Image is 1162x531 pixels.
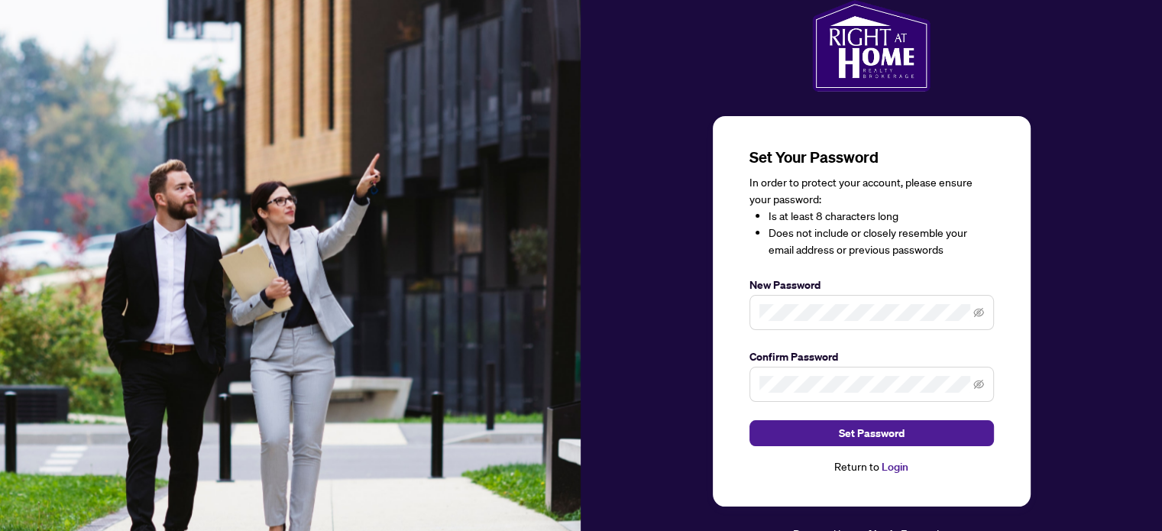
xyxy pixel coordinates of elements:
[882,460,908,474] a: Login
[839,421,905,445] span: Set Password
[749,458,994,476] div: Return to
[749,277,994,293] label: New Password
[749,147,994,168] h3: Set Your Password
[749,174,994,258] div: In order to protect your account, please ensure your password:
[769,225,994,258] li: Does not include or closely resemble your email address or previous passwords
[749,348,994,365] label: Confirm Password
[973,379,984,390] span: eye-invisible
[749,420,994,446] button: Set Password
[769,208,994,225] li: Is at least 8 characters long
[973,307,984,318] span: eye-invisible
